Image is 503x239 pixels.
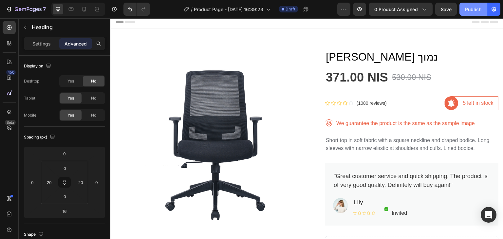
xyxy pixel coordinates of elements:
[435,3,457,16] button: Save
[223,154,380,171] p: "Great customer service and quick shipping. The product is of very good quality. Definitely will ...
[481,207,496,223] div: Open Intercom Messenger
[24,112,36,118] div: Mobile
[44,177,54,187] input: 20px
[334,78,348,92] img: Alt Image
[353,81,383,89] p: 5 left in stock
[194,6,263,13] span: Product Page - [DATE] 16:39:23
[191,6,193,13] span: /
[32,40,51,47] p: Settings
[43,5,46,13] p: 7
[32,23,102,31] p: Heading
[246,82,276,88] p: (1080 reviews)
[441,7,452,12] span: Save
[65,40,87,47] p: Advanced
[5,120,16,125] div: Beta
[91,78,96,84] span: No
[374,6,418,13] span: 0 product assigned
[459,3,487,16] button: Publish
[215,101,223,108] img: Alt Image
[24,62,52,71] div: Display on
[91,112,96,118] span: No
[58,206,71,216] input: l
[215,31,388,46] h1: [PERSON_NAME] נמוך
[58,163,71,173] input: 0px
[123,3,150,16] div: Undo/Redo
[58,149,71,158] input: 0
[24,133,56,142] div: Spacing (px)
[369,3,433,16] button: 0 product assigned
[6,70,16,75] div: 450
[465,6,481,13] div: Publish
[244,180,297,188] p: Lily
[3,3,49,16] button: 7
[215,51,278,67] div: 371.00 NIS
[67,95,74,101] span: Yes
[58,192,71,201] input: 0px
[215,118,387,134] p: Short top in soft fabric with a square neckline and draped bodice. Long sleeves with narrow elast...
[226,101,364,109] p: We guarantee the product is the same as the sample image
[24,230,45,239] div: Shape
[286,6,295,12] span: Draft
[24,95,35,101] div: Tablet
[281,52,322,65] div: 530.00 NIS
[91,95,96,101] span: No
[67,112,74,118] span: Yes
[76,177,85,187] input: 20px
[24,78,39,84] div: Desktop
[274,189,278,193] img: Alt Image
[67,78,74,84] span: Yes
[110,18,503,239] iframe: Design area
[281,191,297,199] p: Invited
[92,177,102,187] input: 0
[223,180,238,194] img: Alt Image
[28,177,37,187] input: 0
